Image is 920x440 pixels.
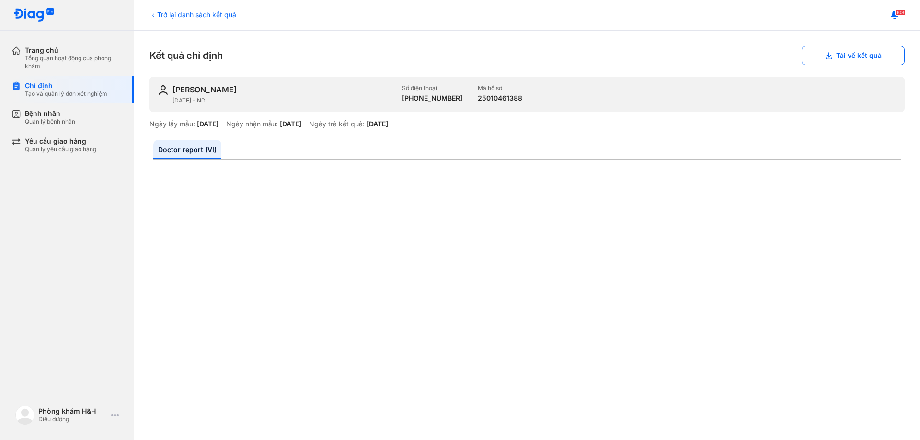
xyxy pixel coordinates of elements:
img: logo [13,8,55,23]
div: Ngày nhận mẫu: [226,120,278,128]
div: Chỉ định [25,81,107,90]
img: user-icon [157,84,169,96]
div: Quản lý bệnh nhân [25,118,75,125]
div: Yêu cầu giao hàng [25,137,96,146]
div: Trang chủ [25,46,123,55]
div: 25010461388 [478,94,522,102]
div: [DATE] [367,120,388,128]
div: Kết quả chỉ định [149,46,905,65]
button: Tải về kết quả [802,46,905,65]
div: Điều dưỡng [38,416,107,423]
div: [DATE] [197,120,218,128]
div: Tạo và quản lý đơn xét nghiệm [25,90,107,98]
div: [PHONE_NUMBER] [402,94,462,102]
div: Bệnh nhân [25,109,75,118]
div: Trở lại danh sách kết quả [149,10,236,20]
span: 103 [895,9,906,16]
div: Số điện thoại [402,84,462,92]
div: [DATE] - Nữ [172,97,394,104]
img: logo [15,406,34,425]
div: Quản lý yêu cầu giao hàng [25,146,96,153]
div: Ngày lấy mẫu: [149,120,195,128]
div: Tổng quan hoạt động của phòng khám [25,55,123,70]
div: [DATE] [280,120,301,128]
div: [PERSON_NAME] [172,84,237,95]
div: Ngày trả kết quả: [309,120,365,128]
a: Doctor report (VI) [153,140,221,159]
div: Phòng khám H&H [38,407,107,416]
div: Mã hồ sơ [478,84,522,92]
